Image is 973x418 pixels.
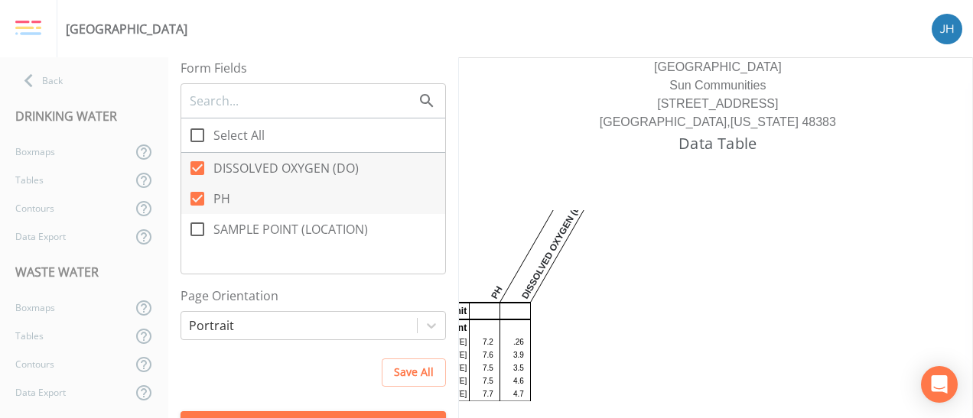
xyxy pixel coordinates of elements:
[500,374,525,387] td: 4.6
[188,91,418,111] input: Search...
[470,335,494,348] td: 7.2
[181,287,446,305] label: Page Orientation
[500,335,525,348] td: .26
[500,348,525,361] td: 3.9
[213,126,265,144] span: Select All
[470,374,494,387] td: 7.5
[66,20,187,38] div: [GEOGRAPHIC_DATA]
[932,14,962,44] img: 84dca5caa6e2e8dac459fb12ff18e533
[500,361,525,374] td: 3.5
[500,387,525,401] td: 4.7
[213,190,230,208] span: PH
[521,204,581,300] span: DISSOLVED OXYGEN (DO)
[213,220,368,238] span: SAMPLE POINT (LOCATION)
[181,59,446,77] label: Form Fields
[213,159,359,177] span: DISSOLVED OXYGEN (DO)
[470,348,494,361] td: 7.6
[15,20,41,37] img: logo
[470,387,494,401] td: 7.7
[921,366,958,403] div: Open Intercom Messenger
[470,361,494,374] td: 7.5
[382,358,446,387] button: Save All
